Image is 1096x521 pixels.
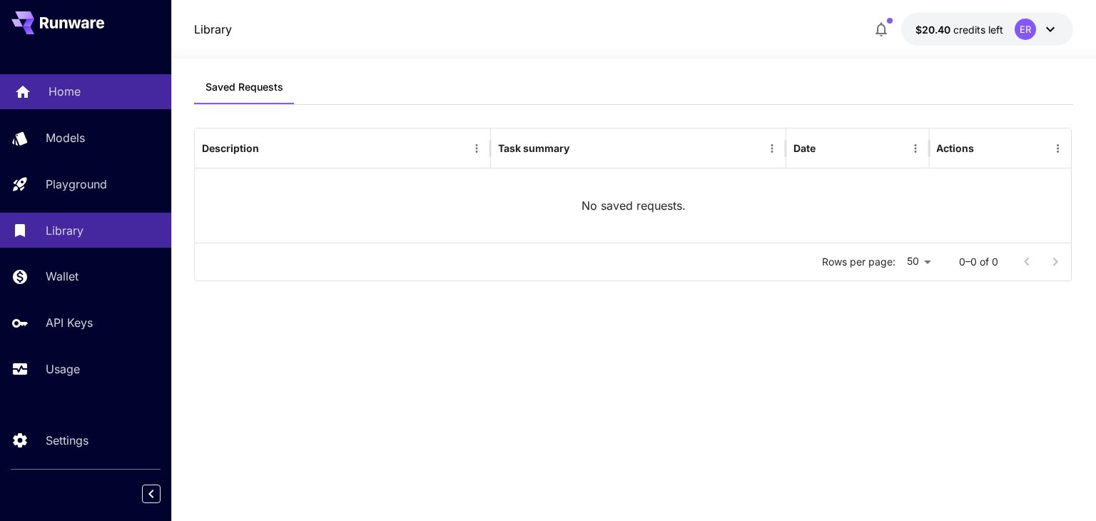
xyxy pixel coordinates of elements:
button: Menu [467,138,487,158]
p: API Keys [46,314,93,331]
p: 0–0 of 0 [959,255,998,269]
p: Wallet [46,268,78,285]
p: Rows per page: [822,255,895,269]
p: Usage [46,360,80,378]
p: Playground [46,176,107,193]
div: $20.40163 [915,22,1003,37]
span: $20.40 [915,24,953,36]
p: Models [46,129,85,146]
div: Task summary [498,142,569,154]
button: Collapse sidebar [142,485,161,503]
button: Sort [571,138,591,158]
button: Menu [1047,138,1067,158]
p: Home [49,83,81,100]
span: Saved Requests [205,81,283,93]
div: Date [793,142,816,154]
p: Settings [46,432,88,449]
div: Description [202,142,259,154]
p: No saved requests. [582,197,686,214]
button: $20.40163ER [901,13,1073,46]
div: ER [1015,19,1036,40]
a: Library [194,21,232,38]
div: Collapse sidebar [153,481,171,507]
div: Actions [936,142,974,154]
button: Menu [762,138,782,158]
button: Sort [817,138,837,158]
button: Sort [260,138,280,158]
p: Library [46,222,83,239]
button: Menu [905,138,925,158]
div: 50 [901,251,936,272]
nav: breadcrumb [194,21,232,38]
span: credits left [953,24,1003,36]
